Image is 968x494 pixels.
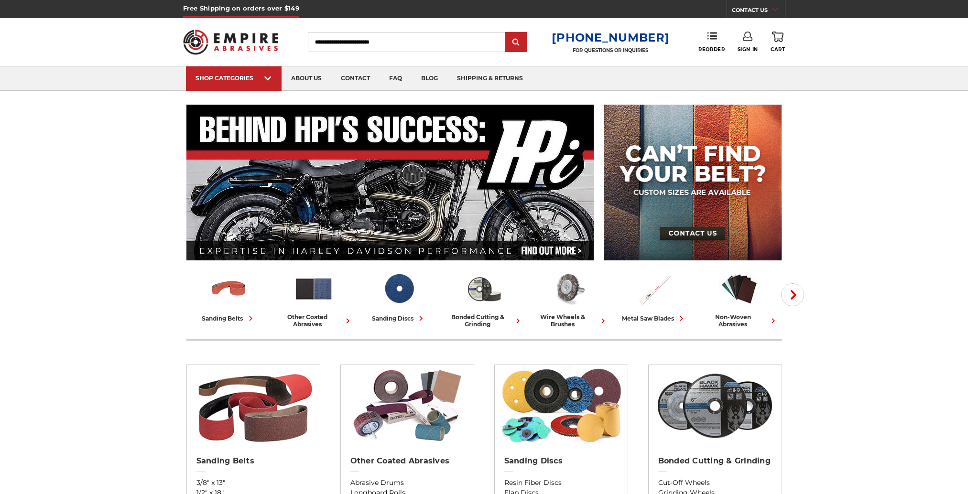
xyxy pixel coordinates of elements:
[653,365,777,446] img: Bonded Cutting & Grinding
[771,32,785,53] a: Cart
[360,269,438,323] a: sanding discs
[191,365,315,446] img: Sanding Belts
[380,66,412,91] a: faq
[464,269,504,309] img: Bonded Cutting & Grinding
[616,269,693,323] a: metal saw blades
[622,313,686,323] div: metal saw blades
[183,23,279,61] img: Empire Abrasives
[196,478,310,488] a: 3/8" x 13"
[507,33,526,52] input: Submit
[447,66,533,91] a: shipping & returns
[771,46,785,53] span: Cart
[196,456,310,466] h2: Sanding Belts
[634,269,674,309] img: Metal Saw Blades
[372,313,426,323] div: sanding discs
[719,269,759,309] img: Non-woven Abrasives
[531,269,608,328] a: wire wheels & brushes
[604,105,782,260] img: promo banner for custom belts.
[345,365,469,446] img: Other Coated Abrasives
[781,283,804,306] button: Next
[275,269,353,328] a: other coated abrasives
[504,456,618,466] h2: Sanding Discs
[499,365,623,446] img: Sanding Discs
[350,456,464,466] h2: Other Coated Abrasives
[552,31,669,44] a: [PHONE_NUMBER]
[446,313,523,328] div: bonded cutting & grinding
[701,269,778,328] a: non-woven abrasives
[202,313,256,323] div: sanding belts
[209,269,249,309] img: Sanding Belts
[350,478,464,488] a: Abrasive Drums
[698,46,725,53] span: Reorder
[504,478,618,488] a: Resin Fiber Discs
[190,269,268,323] a: sanding belts
[658,478,772,488] a: Cut-Off Wheels
[186,105,594,260] img: Banner for an interview featuring Horsepower Inc who makes Harley performance upgrades featured o...
[698,32,725,52] a: Reorder
[738,46,758,53] span: Sign In
[549,269,589,309] img: Wire Wheels & Brushes
[552,47,669,54] p: FOR QUESTIONS OR INQUIRIES
[658,456,772,466] h2: Bonded Cutting & Grinding
[412,66,447,91] a: blog
[531,313,608,328] div: wire wheels & brushes
[701,313,778,328] div: non-woven abrasives
[331,66,380,91] a: contact
[379,269,419,309] img: Sanding Discs
[294,269,334,309] img: Other Coated Abrasives
[446,269,523,328] a: bonded cutting & grinding
[196,75,272,82] div: SHOP CATEGORIES
[275,313,353,328] div: other coated abrasives
[282,66,331,91] a: about us
[732,5,785,18] a: CONTACT US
